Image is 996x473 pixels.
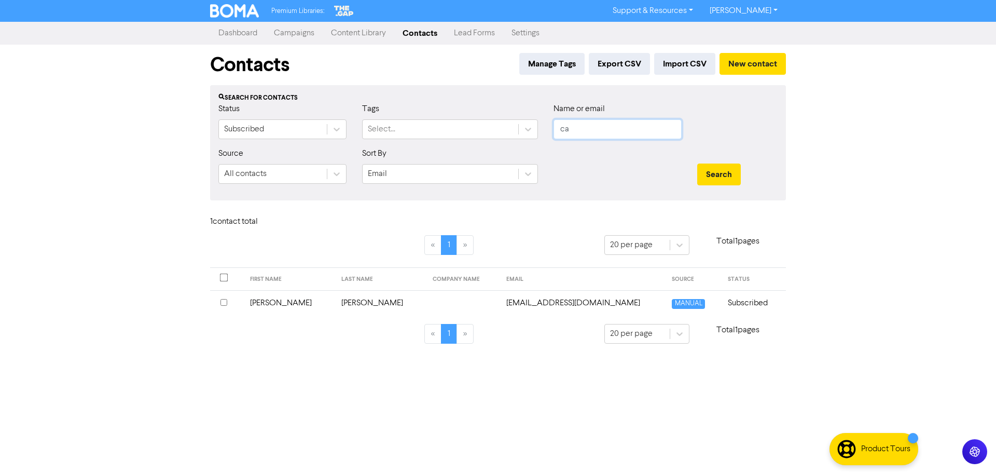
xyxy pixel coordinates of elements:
[503,23,548,44] a: Settings
[210,53,289,77] h1: Contacts
[519,53,585,75] button: Manage Tags
[666,268,721,291] th: SOURCE
[210,23,266,44] a: Dashboard
[720,53,786,75] button: New contact
[500,268,666,291] th: EMAIL
[244,268,335,291] th: FIRST NAME
[426,268,500,291] th: COMPANY NAME
[944,423,996,473] iframe: Chat Widget
[689,235,786,248] p: Total 1 pages
[701,3,786,19] a: [PERSON_NAME]
[368,123,395,136] div: Select...
[218,147,243,160] label: Source
[335,290,426,316] td: [PERSON_NAME]
[244,290,335,316] td: [PERSON_NAME]
[210,4,259,18] img: BOMA Logo
[218,93,778,103] div: Search for contacts
[604,3,701,19] a: Support & Resources
[362,103,379,115] label: Tags
[266,23,323,44] a: Campaigns
[722,290,786,316] td: Subscribed
[335,268,426,291] th: LAST NAME
[446,23,503,44] a: Lead Forms
[722,268,786,291] th: STATUS
[500,290,666,316] td: qicao8569@gmail.com
[672,299,704,309] span: MANUAL
[368,168,387,180] div: Email
[610,239,653,251] div: 20 per page
[362,147,386,160] label: Sort By
[589,53,650,75] button: Export CSV
[441,324,457,344] a: Page 1 is your current page
[610,328,653,340] div: 20 per page
[441,235,457,255] a: Page 1 is your current page
[654,53,715,75] button: Import CSV
[224,123,264,136] div: Subscribed
[218,103,240,115] label: Status
[224,168,267,180] div: All contacts
[210,217,293,227] h6: 1 contact total
[554,103,605,115] label: Name or email
[333,4,355,18] img: The Gap
[271,8,324,15] span: Premium Libraries:
[697,164,741,185] button: Search
[323,23,394,44] a: Content Library
[394,23,446,44] a: Contacts
[689,324,786,336] p: Total 1 pages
